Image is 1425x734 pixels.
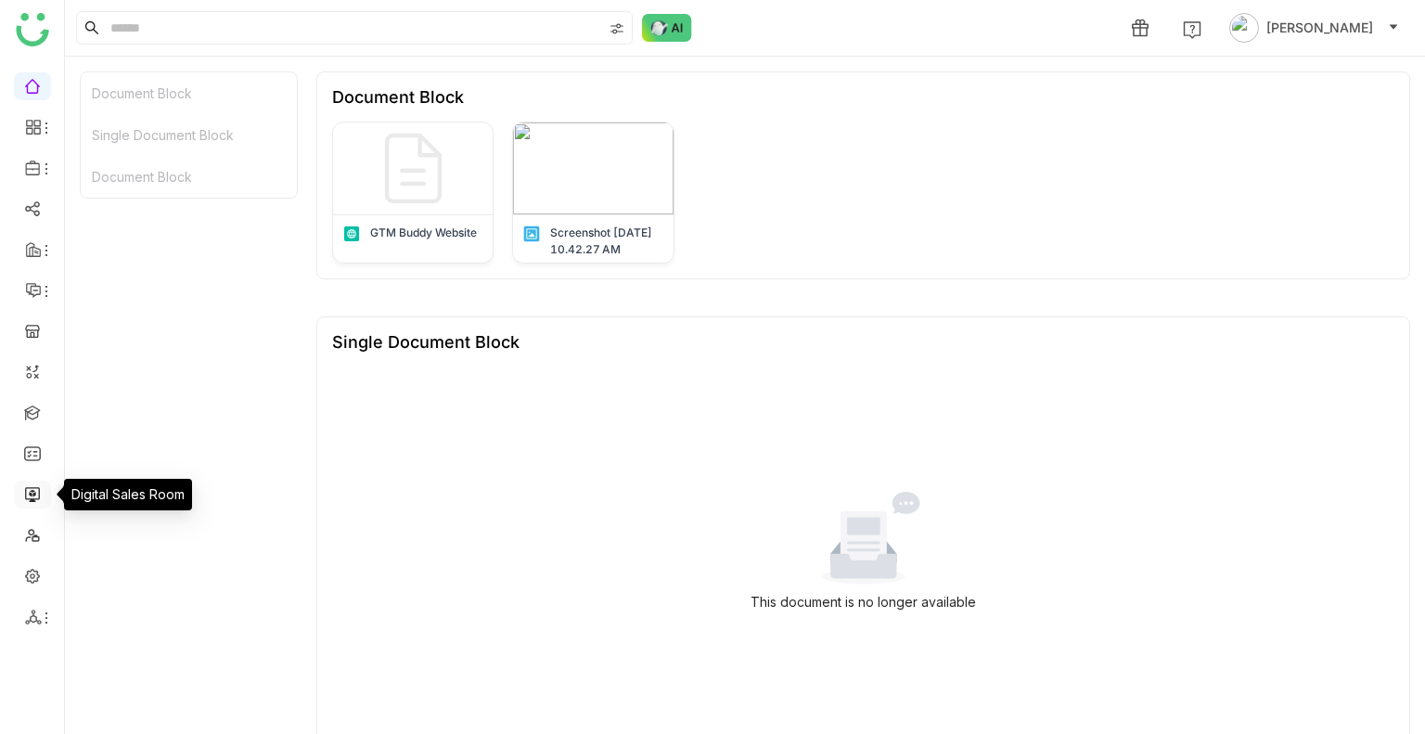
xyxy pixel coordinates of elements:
[522,225,541,243] img: png.svg
[81,72,297,114] div: Document Block
[81,114,297,156] div: Single Document Block
[342,225,361,243] img: article.svg
[642,14,692,42] img: ask-buddy-normal.svg
[16,13,49,46] img: logo
[610,21,624,36] img: search-type.svg
[751,592,976,612] div: This document is no longer available
[332,87,464,107] div: Document Block
[1266,18,1373,38] span: [PERSON_NAME]
[81,156,297,198] div: Document Block
[64,479,192,510] div: Digital Sales Room
[332,332,520,352] div: Single Document Block
[1226,13,1403,43] button: [PERSON_NAME]
[367,122,459,214] img: default-img.svg
[1183,20,1201,39] img: help.svg
[1229,13,1259,43] img: avatar
[513,122,673,214] img: 6858f8b3594932469e840d5a
[370,225,477,241] div: GTM Buddy Website
[550,225,663,258] div: Screenshot [DATE] 10.42.27 AM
